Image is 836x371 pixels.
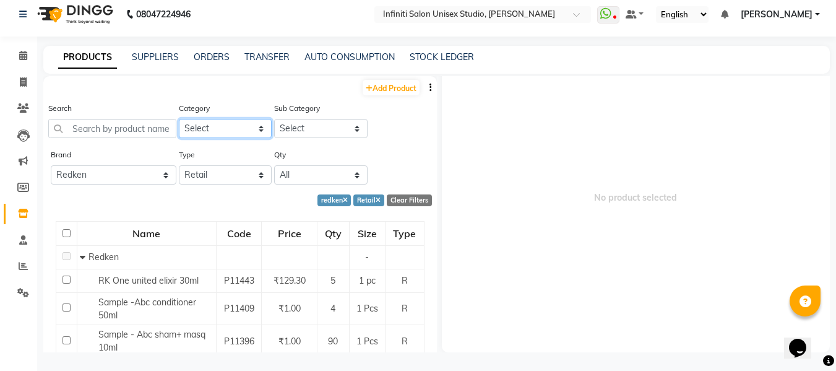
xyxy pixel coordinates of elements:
[402,336,408,347] span: R
[330,303,335,314] span: 4
[179,103,210,114] label: Category
[304,51,395,63] a: AUTO CONSUMPTION
[274,275,306,286] span: ₹129.30
[328,336,338,347] span: 90
[356,336,378,347] span: 1 Pcs
[350,222,384,245] div: Size
[224,303,254,314] span: P11409
[88,251,119,263] span: Redken
[274,149,286,160] label: Qty
[98,297,196,321] span: Sample -Abc conditioner 50ml
[224,275,254,286] span: P11443
[442,43,830,352] span: No product selected
[278,336,301,347] span: ₹1.00
[318,222,348,245] div: Qty
[402,275,408,286] span: R
[58,46,117,69] a: PRODUCTS
[244,51,290,63] a: TRANSFER
[784,321,824,359] iframe: chat widget
[98,275,199,286] span: RK One united elixir 30ml
[217,222,261,245] div: Code
[387,194,432,206] div: Clear Filters
[98,329,205,353] span: Sample - Abc sham+ masq 10ml
[274,103,320,114] label: Sub Category
[224,336,254,347] span: P11396
[278,303,301,314] span: ₹1.00
[78,222,215,245] div: Name
[363,80,420,95] a: Add Product
[359,275,376,286] span: 1 pc
[80,251,88,263] span: Collapse Row
[132,51,179,63] a: SUPPLIERS
[353,194,384,206] div: Retail
[330,275,335,286] span: 5
[194,51,230,63] a: ORDERS
[51,149,71,160] label: Brand
[365,251,369,263] span: -
[262,222,316,245] div: Price
[386,222,423,245] div: Type
[356,303,378,314] span: 1 Pcs
[410,51,474,63] a: STOCK LEDGER
[317,194,351,206] div: redken
[179,149,195,160] label: Type
[741,8,812,21] span: [PERSON_NAME]
[48,103,72,114] label: Search
[402,303,408,314] span: R
[48,119,176,138] input: Search by product name or code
